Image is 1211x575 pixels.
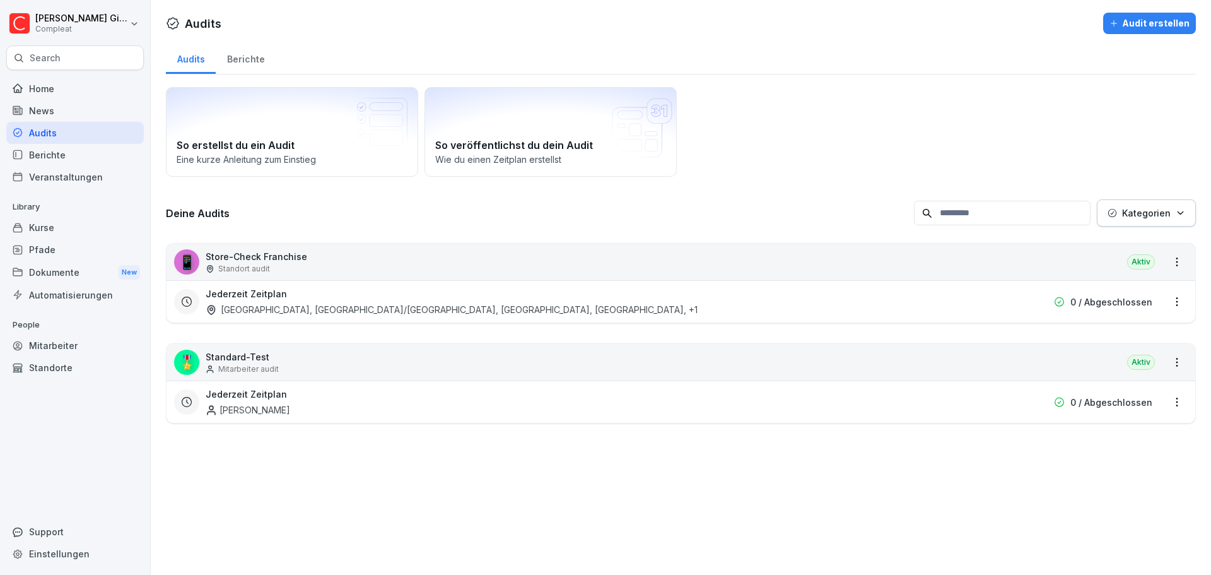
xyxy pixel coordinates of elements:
[6,261,144,284] a: DokumenteNew
[6,144,144,166] a: Berichte
[6,315,144,335] p: People
[206,303,698,316] div: [GEOGRAPHIC_DATA], [GEOGRAPHIC_DATA]/[GEOGRAPHIC_DATA], [GEOGRAPHIC_DATA], [GEOGRAPHIC_DATA] , +1
[218,364,279,375] p: Mitarbeiter audit
[6,122,144,144] a: Audits
[6,284,144,306] a: Automatisierungen
[1127,254,1155,270] div: Aktiv
[424,87,677,177] a: So veröffentlichst du dein AuditWie du einen Zeitplan erstellst
[1070,396,1152,409] p: 0 / Abgeschlossen
[1070,295,1152,309] p: 0 / Abgeschlossen
[6,261,144,284] div: Dokumente
[6,543,144,565] a: Einstellungen
[166,87,418,177] a: So erstellst du ein AuditEine kurze Anleitung zum Einstieg
[218,263,270,275] p: Standort audit
[30,52,61,64] p: Search
[35,25,127,33] p: Compleat
[206,287,287,300] h3: Jederzeit Zeitplan
[206,350,279,364] p: Standard-Test
[435,153,666,166] p: Wie du einen Zeitplan erstellst
[35,13,127,24] p: [PERSON_NAME] Gimpel
[1103,13,1196,34] button: Audit erstellen
[6,100,144,122] a: News
[206,403,290,417] div: [PERSON_NAME]
[1109,16,1190,30] div: Audit erstellen
[216,42,276,74] a: Berichte
[6,521,144,543] div: Support
[177,138,407,153] h2: So erstellst du ein Audit
[174,249,199,275] div: 📱
[6,166,144,188] a: Veranstaltungen
[1097,199,1196,227] button: Kategorien
[206,388,287,401] h3: Jederzeit Zeitplan
[6,78,144,100] a: Home
[6,239,144,261] a: Pfade
[6,357,144,379] a: Standorte
[177,153,407,166] p: Eine kurze Anleitung zum Einstieg
[119,265,140,280] div: New
[185,15,221,32] h1: Audits
[166,206,908,220] h3: Deine Audits
[206,250,307,263] p: Store-Check Franchise
[435,138,666,153] h2: So veröffentlichst du dein Audit
[1127,355,1155,370] div: Aktiv
[6,197,144,217] p: Library
[174,350,199,375] div: 🎖️
[6,216,144,239] a: Kurse
[1122,206,1171,220] p: Kategorien
[6,335,144,357] a: Mitarbeiter
[166,42,216,74] a: Audits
